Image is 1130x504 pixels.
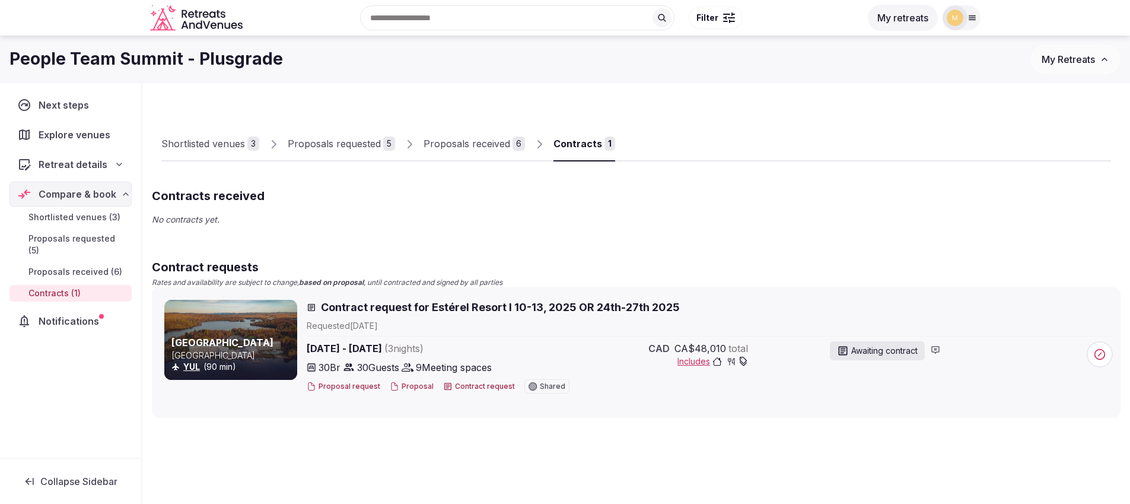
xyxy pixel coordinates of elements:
div: 1 [604,137,615,151]
a: Shortlisted venues (3) [9,209,132,226]
a: Proposals requested (5) [9,230,132,259]
div: 3 [247,137,259,151]
span: Compare & book [39,187,116,201]
a: My retreats [868,12,938,24]
div: Requested [DATE] [307,320,1113,332]
span: 9 Meeting spaces [416,360,492,375]
div: (90 min) [171,361,295,373]
a: Visit the homepage [150,5,245,31]
span: Shared [540,383,565,390]
svg: Retreats and Venues company logo [150,5,245,31]
span: Collapse Sidebar [40,476,117,487]
img: mana.vakili [947,9,963,26]
h2: Contracts received [152,188,1121,204]
strong: based on proposal [299,278,364,287]
h2: Contract requests [152,259,1121,275]
div: Awaiting contract [830,341,925,360]
a: Proposals received6 [424,127,525,161]
span: 30 Guests [357,360,399,375]
a: YUL [183,362,200,372]
div: Proposals requested [288,137,381,151]
div: 5 [383,137,395,151]
a: Contracts1 [553,127,615,161]
button: Collapse Sidebar [9,468,132,495]
span: CAD [648,341,670,356]
span: Notifications [39,314,104,328]
button: My Retreats [1030,45,1121,74]
span: Next steps [39,98,94,112]
h1: People Team Summit - Plusgrade [9,47,283,71]
span: [DATE] - [DATE] [307,341,569,356]
a: Contracts (1) [9,285,132,302]
span: Contract request for Estérel Resort I 10-13, 2025 OR 24th-27th 2025 [321,300,680,315]
div: Shortlisted venues [161,137,245,151]
button: Contract request [443,382,515,392]
span: Contracts (1) [28,287,81,299]
a: Next steps [9,93,132,118]
div: Contracts [553,137,602,151]
span: Retreat details [39,157,107,172]
a: Proposals received (6) [9,264,132,280]
div: 6 [513,137,525,151]
div: CA$48,010 [646,341,748,356]
span: Shortlisted venues (3) [28,211,120,223]
button: My retreats [868,5,938,31]
a: [GEOGRAPHIC_DATA] [171,337,273,348]
button: Proposal request [307,382,380,392]
button: YUL [183,361,200,373]
button: Filter [689,7,743,29]
button: Proposal [390,382,434,392]
div: Proposals received [424,137,510,151]
span: My Retreats [1042,53,1095,65]
span: Proposals received (6) [28,266,122,278]
span: Explore venues [39,128,115,142]
span: 30 Br [319,360,340,375]
p: Rates and availability are subject to change, , until contracted and signed by all parties [152,278,1121,288]
a: Proposals requested5 [288,127,395,161]
span: ( 3 night s ) [384,343,424,354]
span: Filter [696,12,718,24]
a: Notifications [9,309,132,334]
p: No contracts yet. [152,214,1121,226]
button: Includes [677,356,748,367]
a: Shortlisted venues3 [161,127,259,161]
span: Proposals requested (5) [28,233,127,256]
a: Explore venues [9,122,132,147]
p: [GEOGRAPHIC_DATA] [171,350,295,362]
span: total [728,341,748,356]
